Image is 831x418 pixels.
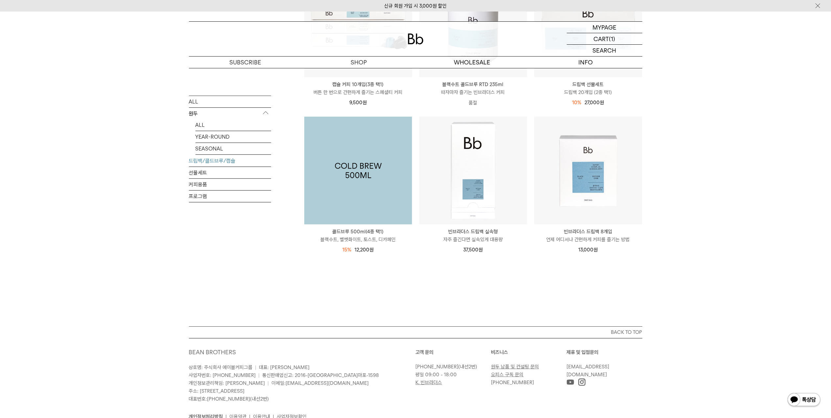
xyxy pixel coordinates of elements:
[419,228,527,244] a: 빈브라더스 드립백 실속형 자주 즐긴다면 실속있게 대용량
[593,45,616,56] p: SEARCH
[787,392,821,408] img: 카카오톡 채널 1:1 채팅 버튼
[609,33,615,44] p: (1)
[189,396,269,402] span: 대표번호: (내선2번)
[304,236,412,244] p: 블랙수트, 벨벳화이트, 토스트, 디카페인
[491,348,567,356] p: 비즈니스
[189,167,271,178] a: 선물세트
[304,117,412,224] a: 콜드브루 500ml(4종 택1)
[594,33,609,44] p: CART
[478,247,483,253] span: 원
[419,117,527,224] img: 빈브라더스 드립백 실속형
[419,88,527,96] p: 따자마자 즐기는 빈브라더스 커피
[491,364,539,370] a: 원두 납품 및 컨설팅 문의
[592,22,616,33] p: MYPAGE
[304,228,412,236] p: 콜드브루 500ml(4종 택1)
[491,372,524,378] a: 오피스 구독 문의
[196,119,271,130] a: ALL
[419,96,527,109] p: 품절
[384,3,447,9] a: 신규 회원 가입 시 3,000원 할인
[268,380,269,386] span: |
[416,363,488,371] p: (내선2번)
[189,155,271,166] a: 드립백/콜드브루/캡슐
[304,228,412,244] a: 콜드브루 500ml(4종 택1) 블랙수트, 벨벳화이트, 토스트, 디카페인
[263,372,379,378] span: 통신판매업신고: 2016-[GEOGRAPHIC_DATA]마포-1598
[189,388,245,394] span: 주소: [STREET_ADDRESS]
[255,364,257,370] span: |
[259,364,310,370] span: 대표: [PERSON_NAME]
[369,247,374,253] span: 원
[416,371,488,379] p: 평일 09:00 - 18:00
[600,100,604,105] span: 원
[416,348,491,356] p: 고객 문의
[585,100,604,105] span: 27,000
[491,380,534,385] a: [PHONE_NUMBER]
[534,117,642,224] img: 빈브라더스 드립백 8개입
[189,107,271,119] p: 원두
[529,57,642,68] p: INFO
[567,33,642,45] a: CART (1)
[572,99,581,106] div: 10%
[304,117,412,224] img: 1000000036_add2_027.jpg
[416,364,459,370] a: [PHONE_NUMBER]
[304,81,412,96] a: 캡슐 커피 10개입(3종 택1) 버튼 한 번으로 간편하게 즐기는 스페셜티 커피
[419,228,527,236] p: 빈브라더스 드립백 실속형
[419,81,527,88] p: 블랙수트 콜드브루 RTD 235ml
[355,247,374,253] span: 12,200
[304,88,412,96] p: 버튼 한 번으로 간편하게 즐기는 스페셜티 커피
[534,81,642,96] a: 드립백 선물세트 드립백 20개입 (2종 택1)
[189,96,271,107] a: ALL
[196,131,271,142] a: YEAR-ROUND
[189,57,302,68] a: SUBSCRIBE
[534,228,642,244] a: 빈브라더스 드립백 8개입 언제 어디서나 간편하게 커피를 즐기는 방법
[419,236,527,244] p: 자주 즐긴다면 실속있게 대용량
[189,178,271,190] a: 커피용품
[349,100,367,105] span: 9,500
[302,57,416,68] a: SHOP
[578,247,598,253] span: 13,000
[196,143,271,154] a: SEASONAL
[567,348,642,356] p: 제휴 및 입점문의
[272,380,369,386] span: 이메일:
[189,326,642,338] button: BACK TO TOP
[189,380,265,386] span: 개인정보관리책임: [PERSON_NAME]
[534,236,642,244] p: 언제 어디서나 간편하게 커피를 즐기는 방법
[419,81,527,96] a: 블랙수트 콜드브루 RTD 235ml 따자마자 즐기는 빈브라더스 커피
[286,380,369,386] a: [EMAIL_ADDRESS][DOMAIN_NAME]
[189,372,256,378] span: 사업자번호: [PHONE_NUMBER]
[593,247,598,253] span: 원
[567,364,610,378] a: [EMAIL_ADDRESS][DOMAIN_NAME]
[342,246,351,254] div: 15%
[259,372,260,378] span: |
[463,247,483,253] span: 37,500
[189,349,236,356] a: BEAN BROTHERS
[534,81,642,88] p: 드립백 선물세트
[416,380,442,385] a: K. 빈브라더스
[189,190,271,202] a: 프로그램
[534,228,642,236] p: 빈브라더스 드립백 8개입
[304,81,412,88] p: 캡슐 커피 10개입(3종 택1)
[534,88,642,96] p: 드립백 20개입 (2종 택1)
[207,396,250,402] a: [PHONE_NUMBER]
[362,100,367,105] span: 원
[408,34,424,44] img: 로고
[416,57,529,68] p: WHOLESALE
[189,364,253,370] span: 상호명: 주식회사 에이블커피그룹
[567,22,642,33] a: MYPAGE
